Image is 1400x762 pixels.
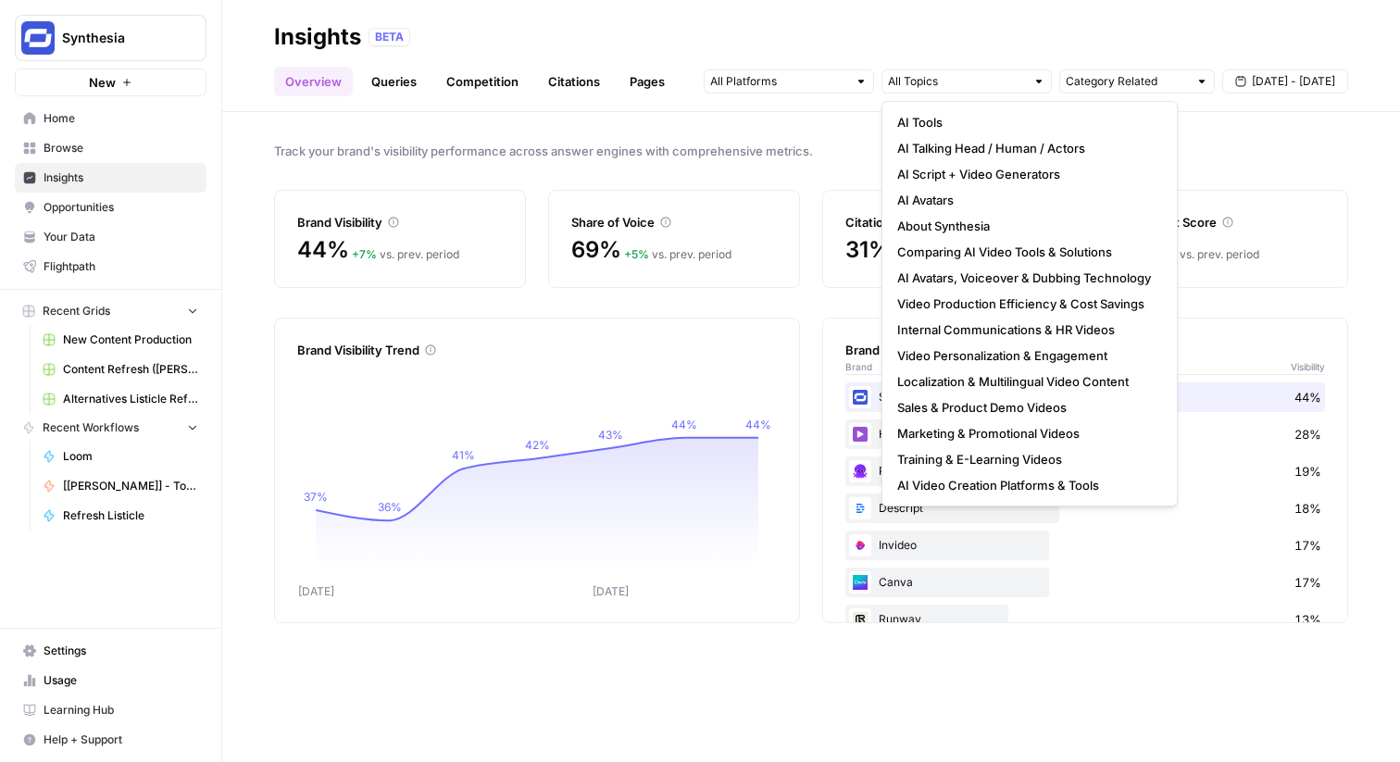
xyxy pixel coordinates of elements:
img: xvlm1tp7ydqmv3akr6p4ptg0hnp0 [849,497,871,519]
span: Synthesia [62,29,174,47]
span: Your Data [44,229,198,245]
a: Settings [15,636,206,666]
a: Content Refresh ([PERSON_NAME]) [34,355,206,384]
span: AI Video Creation Platforms & Tools [897,476,1155,494]
span: Comparing AI Video Tools & Solutions [897,243,1155,261]
div: vs. prev. period [352,246,459,263]
tspan: [DATE] [298,584,334,598]
span: 44% [297,235,348,265]
div: Share of Voice [571,213,777,231]
tspan: 43% [598,428,623,442]
div: HeyGen [845,419,1325,449]
tspan: 37% [304,490,328,504]
a: Alternatives Listicle Refresh [34,384,206,414]
span: About Synthesia [897,217,1155,235]
span: 69% [571,235,620,265]
span: 28% [1294,425,1321,443]
img: 9w0gpg5mysfnm3lmj7yygg5fv3dk [849,423,871,445]
span: AI Talking Head / Human / Actors [897,139,1155,157]
span: 44% [1294,388,1321,406]
a: Learning Hub [15,695,206,725]
div: Sentiment Score [1119,213,1325,231]
span: + 7 % [352,247,377,261]
button: Recent Grids [15,297,206,325]
div: BETA [369,28,410,46]
img: kn4yydfihu1m6ctu54l2b7jhf7vx [849,386,871,408]
div: Runway [845,605,1325,634]
a: Pages [619,67,676,96]
span: Training & E-Learning Videos [897,450,1155,468]
span: Learning Hub [44,702,198,718]
span: Browse [44,140,198,156]
span: + 5 % [624,247,649,261]
div: Pictory [845,456,1325,486]
img: t7020at26d8erv19khrwcw8unm2u [849,571,871,593]
span: Flightpath [44,258,198,275]
button: Workspace: Synthesia [15,15,206,61]
a: Competition [435,67,530,96]
span: 17% [1294,573,1321,592]
span: Content Refresh ([PERSON_NAME]) [63,361,198,378]
a: Usage [15,666,206,695]
div: Synthesia [845,382,1325,412]
span: Refresh Listicle [63,507,198,524]
span: Brand [845,359,872,374]
a: Loom [34,442,206,471]
div: Brand Visibility Trend [297,341,777,359]
a: Your Data [15,222,206,252]
tspan: 42% [525,438,550,452]
span: Internal Communications & HR Videos [897,320,1155,339]
span: Video Personalization & Engagement [897,346,1155,365]
button: New [15,69,206,96]
a: Queries [360,67,428,96]
div: Insights [274,22,361,52]
a: Home [15,104,206,133]
tspan: [DATE] [593,584,629,598]
span: 17% [1294,536,1321,555]
a: Citations [537,67,611,96]
button: Help + Support [15,725,206,755]
img: tq86vd83ef1nrwn668d8ilq4lo0e [849,534,871,556]
span: [[PERSON_NAME]] - Tools & Features Pages Refreshe - [MAIN WORKFLOW] [63,478,198,494]
span: AI Avatars, Voiceover & Dubbing Technology [897,269,1155,287]
button: Recent Workflows [15,414,206,442]
tspan: 36% [378,500,402,514]
div: Canva [845,568,1325,597]
span: Help + Support [44,731,198,748]
span: Video Production Efficiency & Cost Savings [897,294,1155,313]
img: Synthesia Logo [21,21,55,55]
span: Insights [44,169,198,186]
a: Flightpath [15,252,206,281]
span: Home [44,110,198,127]
span: AI Tools [897,113,1155,131]
a: Opportunities [15,193,206,222]
span: [DATE] - [DATE] [1252,73,1335,90]
span: Recent Workflows [43,419,139,436]
input: All Platforms [710,72,847,91]
span: Recent Grids [43,303,110,319]
span: AI Script + Video Generators [897,165,1155,183]
button: [DATE] - [DATE] [1222,69,1348,94]
span: 31% [845,235,890,265]
span: Localization & Multilingual Video Content [897,372,1155,391]
div: vs. prev. period [624,246,731,263]
input: Category Related [1066,72,1188,91]
span: 13% [1294,610,1321,629]
span: Settings [44,643,198,659]
span: Alternatives Listicle Refresh [63,391,198,407]
a: [[PERSON_NAME]] - Tools & Features Pages Refreshe - [MAIN WORKFLOW] [34,471,206,501]
img: zuex3t6fvg6vb1bhykbo9omwyph7 [849,608,871,631]
span: Usage [44,672,198,689]
span: Loom [63,448,198,465]
span: New [89,73,116,92]
span: AI Avatars [897,191,1155,209]
a: Browse [15,133,206,163]
span: Marketing & Promotional Videos [897,424,1155,443]
a: New Content Production [34,325,206,355]
tspan: 44% [745,418,771,431]
span: 18% [1294,499,1321,518]
span: Opportunities [44,199,198,216]
img: 5ishofca9hhfzkbc6046dfm6zfk6 [849,460,871,482]
tspan: 44% [671,418,697,431]
div: Citation Rate [845,213,1051,231]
